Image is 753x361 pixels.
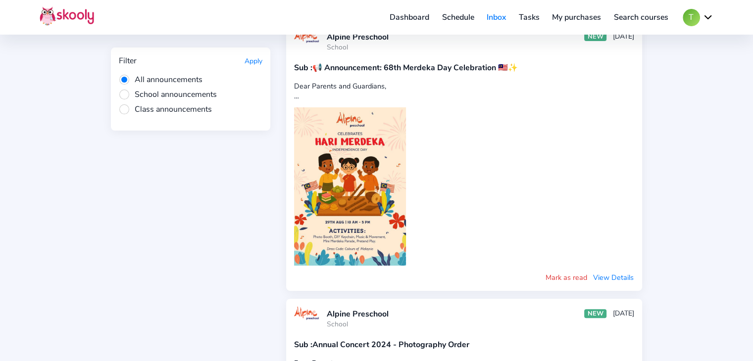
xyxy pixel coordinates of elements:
[119,55,137,66] div: Filter
[327,319,389,329] div: School
[294,339,312,350] span: Sub :
[119,89,217,100] span: School announcements
[584,309,606,318] div: NEW
[480,9,512,25] a: Inbox
[683,9,713,26] button: Tchevron down outline
[294,62,312,73] span: Sub :
[512,9,546,25] a: Tasks
[613,32,634,41] div: [DATE]
[294,307,319,320] img: 202311300112031712823131077634324ktNhyXDWjFw2u5aRO.png
[294,81,634,101] div: Dear Parents and Guardians, We are excited to celebrate the 68th Merdeka Day with our children! T...
[327,43,389,52] div: School
[383,9,436,25] a: Dashboard
[613,309,634,318] div: [DATE]
[584,32,606,41] div: NEW
[545,272,588,283] button: Mark as read
[294,30,319,43] img: 202311300112031712823131077634324ktNhyXDWjFw2u5aRO.png
[245,56,262,66] button: Apply
[327,309,389,319] div: Alpine Preschool
[294,339,634,350] div: Annual Concert 2024 - Photography Order
[40,6,94,26] img: Skooly
[119,104,212,115] span: Class announcements
[119,74,202,85] span: All announcements
[607,9,675,25] a: Search courses
[294,62,634,73] div: 📢 Announcement: 68th Merdeka Day Celebration 🇲🇾✨
[327,32,389,43] div: Alpine Preschool
[593,272,634,283] button: View Details
[546,9,607,25] a: My purchases
[436,9,481,25] a: Schedule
